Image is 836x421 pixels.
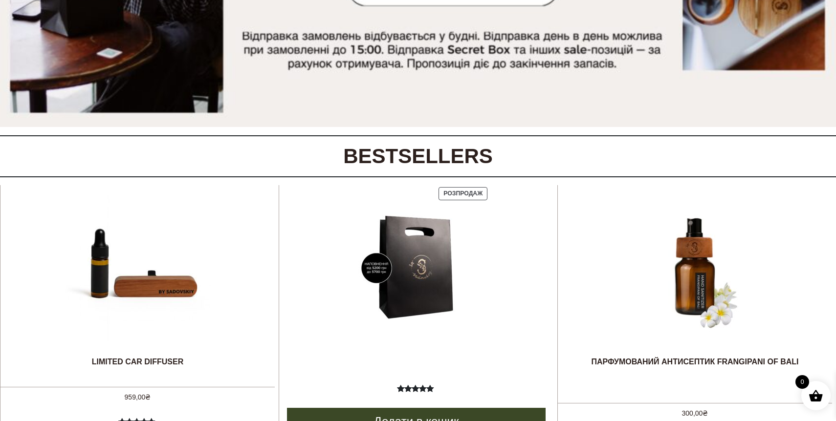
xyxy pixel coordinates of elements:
[443,190,483,197] span: Розпродаж
[795,375,809,389] span: 0
[64,195,211,341] img: LIMITED CAR DIFFUSER
[397,382,435,405] span: 2
[64,357,211,377] div: LIMITED CAR DIFFUSER
[591,185,798,402] a: ПАРФУМОВАНИЙ АНТИСЕПТИК FRANGIPANI OF BALI ПАРФУМОВАНИЙ АНТИСЕПТИК FRANGIPANI OF BALI
[125,393,151,401] span: 959,00
[343,185,489,382] a: SECRET BOX BY SADOVSKIY
[397,382,435,394] div: Оцінено в 5.00 з 5
[145,393,151,401] span: ₴
[621,195,768,341] img: ПАРФУМОВАНИЙ АНТИСЕПТИК FRANGIPANI OF BALI
[591,357,798,377] div: ПАРФУМОВАНИЙ АНТИСЕПТИК FRANGIPANI OF BALI
[64,185,211,386] a: LIMITED CAR DIFFUSER LIMITED CAR DIFFUSER
[703,409,708,417] span: ₴
[682,409,708,417] span: 300,00
[343,195,489,341] img: SECRET BOX BY SADOVSKIY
